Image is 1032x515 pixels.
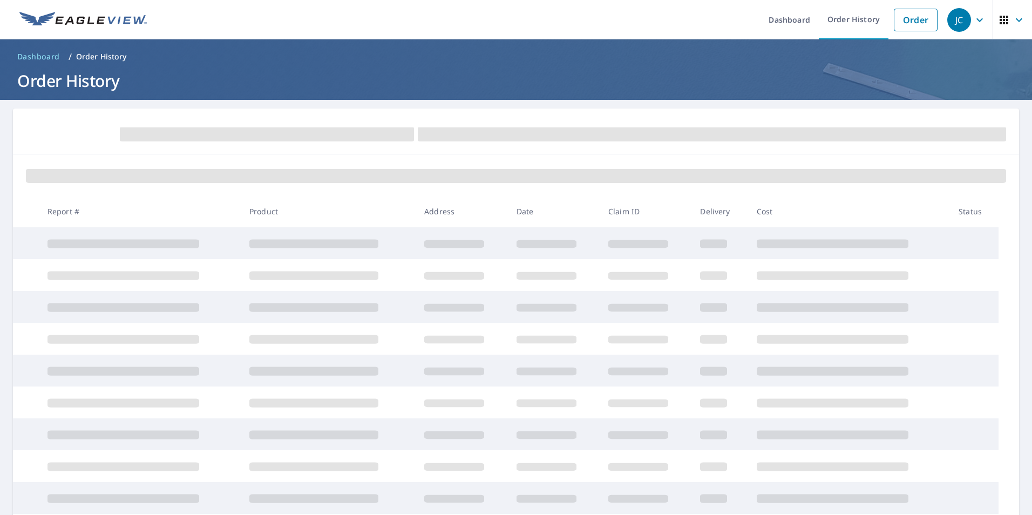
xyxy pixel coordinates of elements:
[947,8,971,32] div: JC
[950,195,999,227] th: Status
[600,195,691,227] th: Claim ID
[13,48,64,65] a: Dashboard
[508,195,600,227] th: Date
[76,51,127,62] p: Order History
[17,51,60,62] span: Dashboard
[19,12,147,28] img: EV Logo
[416,195,507,227] th: Address
[69,50,72,63] li: /
[691,195,748,227] th: Delivery
[241,195,416,227] th: Product
[748,195,950,227] th: Cost
[39,195,241,227] th: Report #
[13,48,1019,65] nav: breadcrumb
[894,9,938,31] a: Order
[13,70,1019,92] h1: Order History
